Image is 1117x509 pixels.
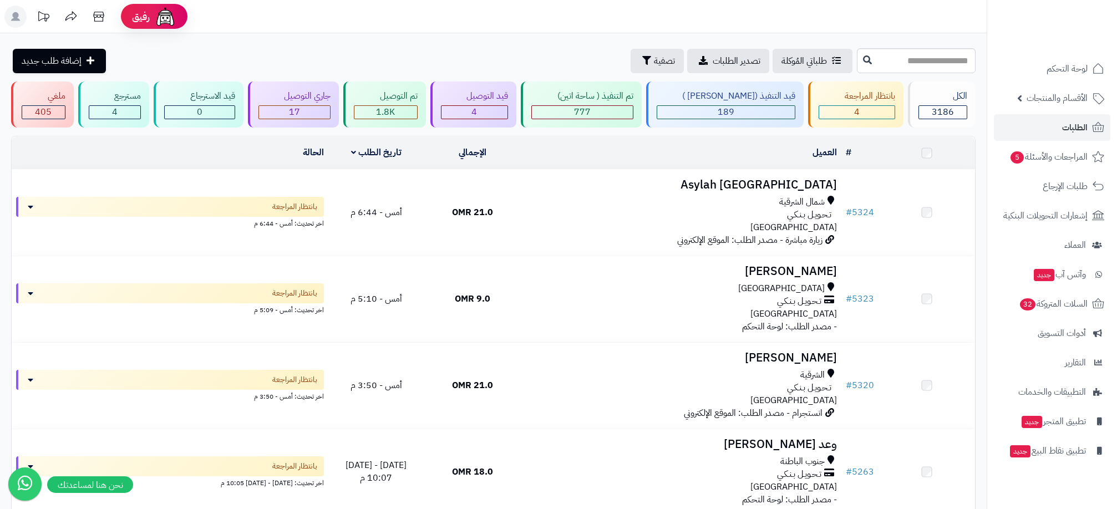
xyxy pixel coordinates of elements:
div: اخر تحديث: أمس - 6:44 م [16,217,324,228]
span: 4 [112,105,118,119]
button: تصفية [631,49,684,73]
h3: Asylah [GEOGRAPHIC_DATA] [525,179,837,191]
span: [GEOGRAPHIC_DATA] [750,394,837,407]
span: شمال الشرقية [779,196,825,208]
span: تصدير الطلبات [713,54,760,68]
a: أدوات التسويق [994,320,1110,347]
span: 0 [197,105,202,119]
div: تم التنفيذ ( ساحة اتين) [531,90,633,103]
span: [DATE] - [DATE] 10:07 م [346,459,407,485]
span: لوحة التحكم [1047,61,1088,77]
div: بانتظار المراجعة [819,90,895,103]
h3: وعد [PERSON_NAME] [525,438,837,451]
a: #5323 [846,292,874,306]
span: 405 [35,105,52,119]
h3: [PERSON_NAME] [525,265,837,278]
div: تم التوصيل [354,90,418,103]
span: بانتظار المراجعة [272,201,317,212]
div: جاري التوصيل [258,90,331,103]
td: - مصدر الطلب: لوحة التحكم [521,256,841,342]
span: 4 [854,105,860,119]
span: بانتظار المراجعة [272,461,317,472]
span: أمس - 6:44 م [351,206,402,219]
span: السلات المتروكة [1019,296,1088,312]
a: قيد التوصيل 4 [428,82,519,128]
div: 1786 [354,106,417,119]
span: 3186 [932,105,954,119]
a: تطبيق المتجرجديد [994,408,1110,435]
a: الطلبات [994,114,1110,141]
div: قيد التنفيذ ([PERSON_NAME] ) [657,90,796,103]
span: 32 [1019,298,1035,311]
span: بانتظار المراجعة [272,288,317,299]
a: وآتس آبجديد [994,261,1110,288]
span: جديد [1034,269,1054,281]
div: اخر تحديث: [DATE] - [DATE] 10:05 م [16,476,324,488]
a: الكل3186 [906,82,978,128]
div: قيد الاسترجاع [164,90,235,103]
a: # [846,146,851,159]
span: [GEOGRAPHIC_DATA] [738,282,825,295]
span: [GEOGRAPHIC_DATA] [750,221,837,234]
span: الأقسام والمنتجات [1027,90,1088,106]
span: تطبيق نقاط البيع [1009,443,1086,459]
span: التطبيقات والخدمات [1018,384,1086,400]
span: 18.0 OMR [452,465,493,479]
span: زيارة مباشرة - مصدر الطلب: الموقع الإلكتروني [677,233,822,247]
div: الكل [918,90,968,103]
a: إضافة طلب جديد [13,49,106,73]
a: #5324 [846,206,874,219]
div: 4 [819,106,895,119]
a: الحالة [303,146,324,159]
span: تـحـويـل بـنـكـي [787,208,831,221]
span: تـحـويـل بـنـكـي [777,468,821,481]
span: أمس - 5:10 م [351,292,402,306]
a: تطبيق نقاط البيعجديد [994,437,1110,464]
span: إشعارات التحويلات البنكية [1003,208,1088,223]
div: 17 [259,106,331,119]
a: طلباتي المُوكلة [773,49,852,73]
h3: [PERSON_NAME] [525,352,837,364]
span: 17 [289,105,300,119]
a: العملاء [994,232,1110,258]
span: 189 [718,105,734,119]
span: طلبات الإرجاع [1043,179,1088,194]
a: الإجمالي [459,146,486,159]
div: ملغي [22,90,65,103]
span: تـحـويـل بـنـكـي [777,295,821,308]
span: # [846,206,852,219]
span: 9.0 OMR [455,292,490,306]
span: أمس - 3:50 م [351,379,402,392]
span: 777 [574,105,591,119]
span: الشرقية [800,369,825,381]
span: إضافة طلب جديد [22,54,82,68]
a: جاري التوصيل 17 [246,82,342,128]
a: التقارير [994,349,1110,376]
span: [GEOGRAPHIC_DATA] [750,480,837,493]
span: # [846,465,852,479]
a: إشعارات التحويلات البنكية [994,202,1110,229]
span: 4 [471,105,477,119]
a: تاريخ الطلب [351,146,402,159]
div: اخر تحديث: أمس - 5:09 م [16,303,324,315]
span: 5 [1011,151,1024,164]
span: جنوب الباطنة [780,455,825,468]
span: أدوات التسويق [1038,325,1086,341]
img: logo-2.png [1042,23,1106,47]
a: بانتظار المراجعة 4 [806,82,906,128]
div: 405 [22,106,65,119]
span: التقارير [1065,355,1086,370]
div: 4 [441,106,508,119]
a: تم التنفيذ ( ساحة اتين) 777 [519,82,644,128]
span: المراجعات والأسئلة [1009,149,1088,165]
a: لوحة التحكم [994,55,1110,82]
span: 21.0 OMR [452,206,493,219]
span: الطلبات [1062,120,1088,135]
div: 777 [532,106,633,119]
span: [GEOGRAPHIC_DATA] [750,307,837,320]
span: انستجرام - مصدر الطلب: الموقع الإلكتروني [684,406,822,420]
div: 4 [89,106,141,119]
span: # [846,292,852,306]
span: طلباتي المُوكلة [781,54,827,68]
a: تصدير الطلبات [687,49,769,73]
